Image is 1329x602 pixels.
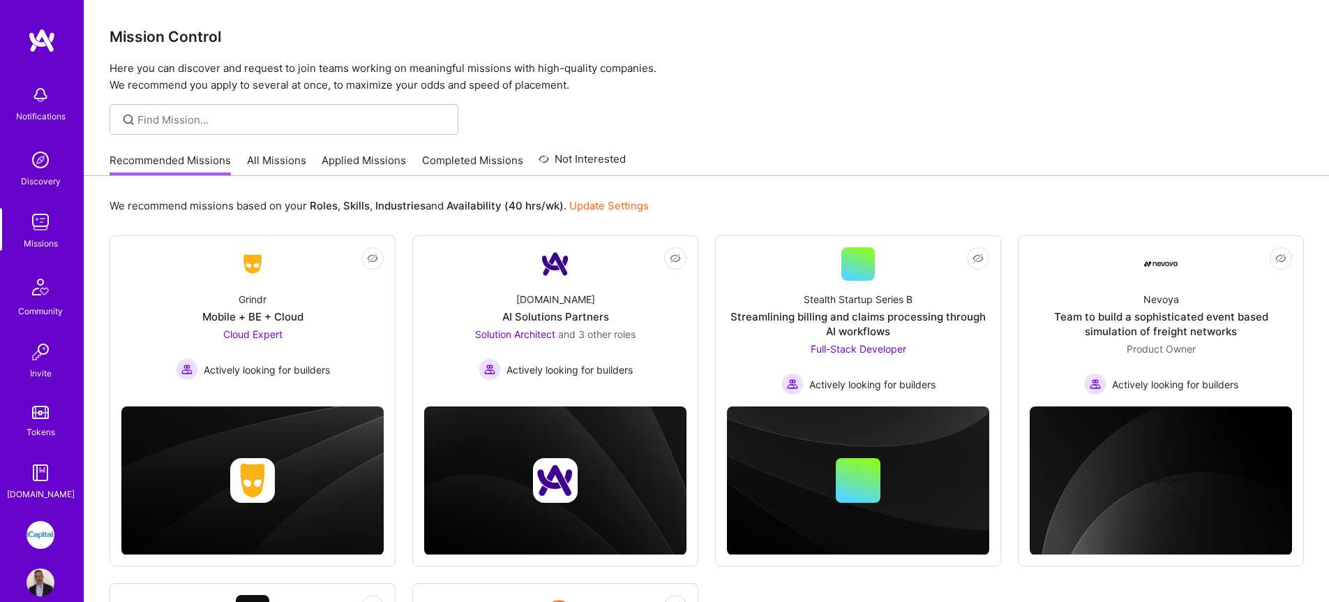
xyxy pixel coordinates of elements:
[239,292,266,307] div: Grindr
[310,199,338,212] b: Roles
[176,358,198,381] img: Actively looking for builders
[202,309,303,324] div: Mobile + BE + Cloud
[479,358,501,381] img: Actively looking for builders
[1143,292,1179,307] div: Nevoya
[16,109,66,124] div: Notifications
[424,247,686,395] a: Company Logo[DOMAIN_NAME]AI Solutions PartnersSolution Architect and 3 other rolesActively lookin...
[27,338,54,366] img: Invite
[1030,309,1292,339] div: Team to build a sophisticated event based simulation of freight networks
[727,406,989,555] img: cover
[27,459,54,487] img: guide book
[230,458,275,503] img: Company logo
[24,270,57,304] img: Community
[375,199,426,212] b: Industries
[424,406,686,555] img: cover
[539,151,626,176] a: Not Interested
[343,199,370,212] b: Skills
[27,425,55,439] div: Tokens
[781,373,804,395] img: Actively looking for builders
[1084,373,1106,395] img: Actively looking for builders
[809,377,936,392] span: Actively looking for builders
[1275,253,1286,264] i: icon EyeClosed
[7,487,75,501] div: [DOMAIN_NAME]
[223,328,283,340] span: Cloud Expert
[18,304,63,318] div: Community
[204,362,330,377] span: Actively looking for builders
[27,146,54,174] img: discovery
[121,406,384,555] img: cover
[247,153,306,176] a: All Missions
[110,153,231,176] a: Recommended Missions
[322,153,406,176] a: Applied Missions
[804,292,913,307] div: Stealth Startup Series B
[727,309,989,339] div: Streamlining billing and claims processing through AI workflows
[27,521,54,549] img: iCapital: Building an Alternative Investment Marketplace
[121,112,137,128] i: icon SearchGrey
[24,236,58,251] div: Missions
[1112,377,1238,392] span: Actively looking for builders
[502,309,609,324] div: AI Solutions Partners
[422,153,523,176] a: Completed Missions
[236,251,269,277] img: Company Logo
[27,568,54,596] img: User Avatar
[110,60,1304,94] p: Here you can discover and request to join teams working on meaningful missions with high-quality ...
[27,208,54,236] img: teamwork
[121,247,384,395] a: Company LogoGrindrMobile + BE + CloudCloud Expert Actively looking for buildersActively looking f...
[475,328,555,340] span: Solution Architect
[516,292,595,307] div: [DOMAIN_NAME]
[670,253,681,264] i: icon EyeClosed
[973,253,984,264] i: icon EyeClosed
[539,247,572,281] img: Company Logo
[1144,261,1178,267] img: Company Logo
[110,198,649,213] p: We recommend missions based on your , , and .
[367,253,378,264] i: icon EyeClosed
[1127,343,1196,355] span: Product Owner
[558,328,636,340] span: and 3 other roles
[28,28,56,53] img: logo
[23,568,58,596] a: User Avatar
[110,28,1304,45] h3: Mission Control
[1139,458,1183,503] img: Company logo
[506,362,633,377] span: Actively looking for builders
[533,458,578,503] img: Company logo
[30,366,52,381] div: Invite
[446,199,564,212] b: Availability (40 hrs/wk)
[21,174,61,189] div: Discovery
[137,112,448,127] input: Find Mission...
[1030,406,1292,555] img: cover
[569,199,649,212] a: Update Settings
[23,521,58,549] a: iCapital: Building an Alternative Investment Marketplace
[811,343,906,355] span: Full-Stack Developer
[727,247,989,395] a: Stealth Startup Series BStreamlining billing and claims processing through AI workflowsFull-Stack...
[32,406,49,419] img: tokens
[1030,247,1292,395] a: Company LogoNevoyaTeam to build a sophisticated event based simulation of freight networksProduct...
[27,81,54,109] img: bell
